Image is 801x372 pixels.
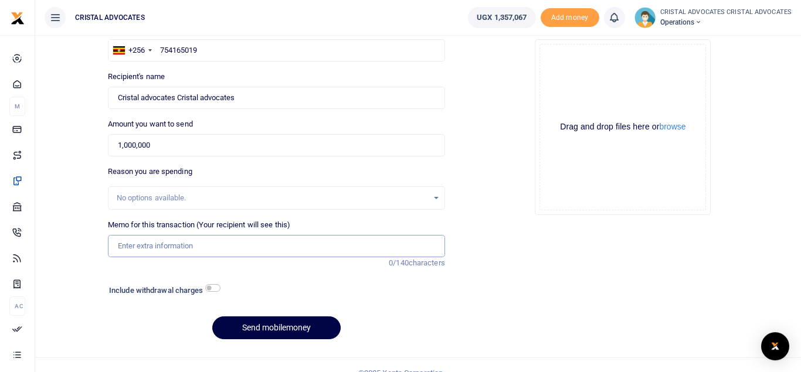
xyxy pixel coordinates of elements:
li: Ac [9,296,25,316]
div: Uganda: +256 [108,40,155,61]
span: 0/140 [389,258,409,267]
li: Toup your wallet [541,8,599,28]
span: UGX 1,357,067 [477,12,527,23]
small: CRISTAL ADVOCATES CRISTAL ADVOCATES [660,8,792,18]
div: No options available. [117,192,428,204]
span: characters [409,258,445,267]
li: M [9,97,25,116]
label: Recipient's name [108,71,165,83]
label: Reason you are spending [108,166,192,178]
span: CRISTAL ADVOCATES [70,12,150,23]
img: profile-user [634,7,656,28]
input: UGX [108,134,445,156]
input: Enter extra information [108,235,445,257]
img: logo-small [11,11,25,25]
button: browse [659,122,685,131]
a: Add money [541,12,599,21]
div: Open Intercom Messenger [761,332,789,360]
span: Add money [541,8,599,28]
input: Enter phone number [108,39,445,62]
label: Memo for this transaction (Your recipient will see this) [108,219,291,231]
div: +256 [128,45,145,56]
a: UGX 1,357,067 [468,7,535,28]
a: profile-user CRISTAL ADVOCATES CRISTAL ADVOCATES Operations [634,7,792,28]
a: logo-small logo-large logo-large [11,13,25,22]
div: File Uploader [535,39,711,215]
button: Send mobilemoney [212,316,341,339]
input: MTN & Airtel numbers are validated [108,87,445,109]
h6: Include withdrawal charges [109,286,215,295]
span: Operations [660,17,792,28]
label: Amount you want to send [108,118,193,130]
li: Wallet ballance [463,7,540,28]
div: Drag and drop files here or [540,121,705,132]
